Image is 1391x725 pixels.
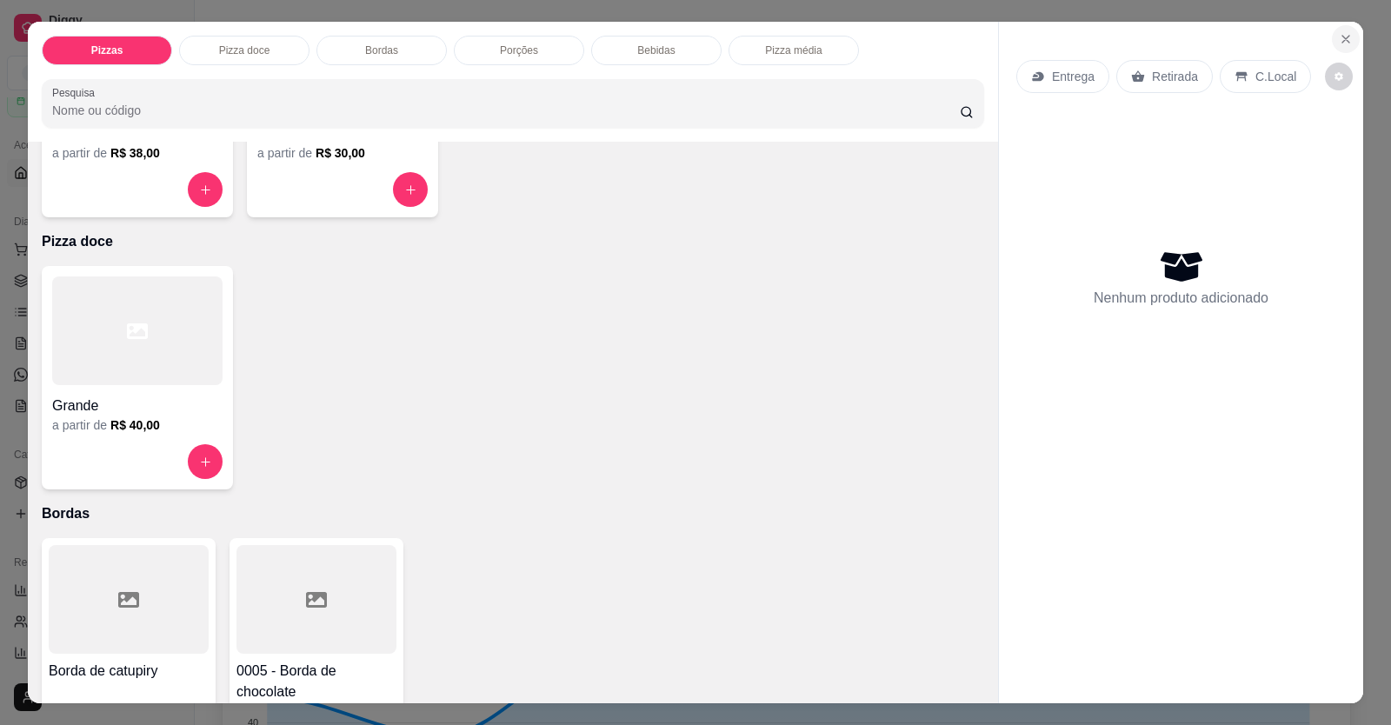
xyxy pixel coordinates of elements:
[1332,25,1360,53] button: Close
[765,43,822,57] p: Pizza média
[1325,63,1353,90] button: decrease-product-quantity
[316,144,365,162] h6: R$ 30,00
[1152,68,1198,85] p: Retirada
[52,144,223,162] div: a partir de
[500,43,538,57] p: Porções
[219,43,270,57] p: Pizza doce
[52,396,223,416] h4: Grande
[1094,288,1268,309] p: Nenhum produto adicionado
[52,416,223,434] div: a partir de
[393,172,428,207] button: increase-product-quantity
[52,85,101,100] label: Pesquisa
[1052,68,1095,85] p: Entrega
[257,144,428,162] div: a partir de
[110,144,160,162] h6: R$ 38,00
[52,102,960,119] input: Pesquisa
[42,231,984,252] p: Pizza doce
[1255,68,1296,85] p: C.Local
[365,43,398,57] p: Bordas
[91,43,123,57] p: Pizzas
[42,503,984,524] p: Bordas
[188,172,223,207] button: increase-product-quantity
[188,444,223,479] button: increase-product-quantity
[637,43,675,57] p: Bebidas
[236,661,396,702] h4: 0005 - Borda de chocolate
[49,661,209,682] h4: Borda de catupiry
[110,416,160,434] h6: R$ 40,00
